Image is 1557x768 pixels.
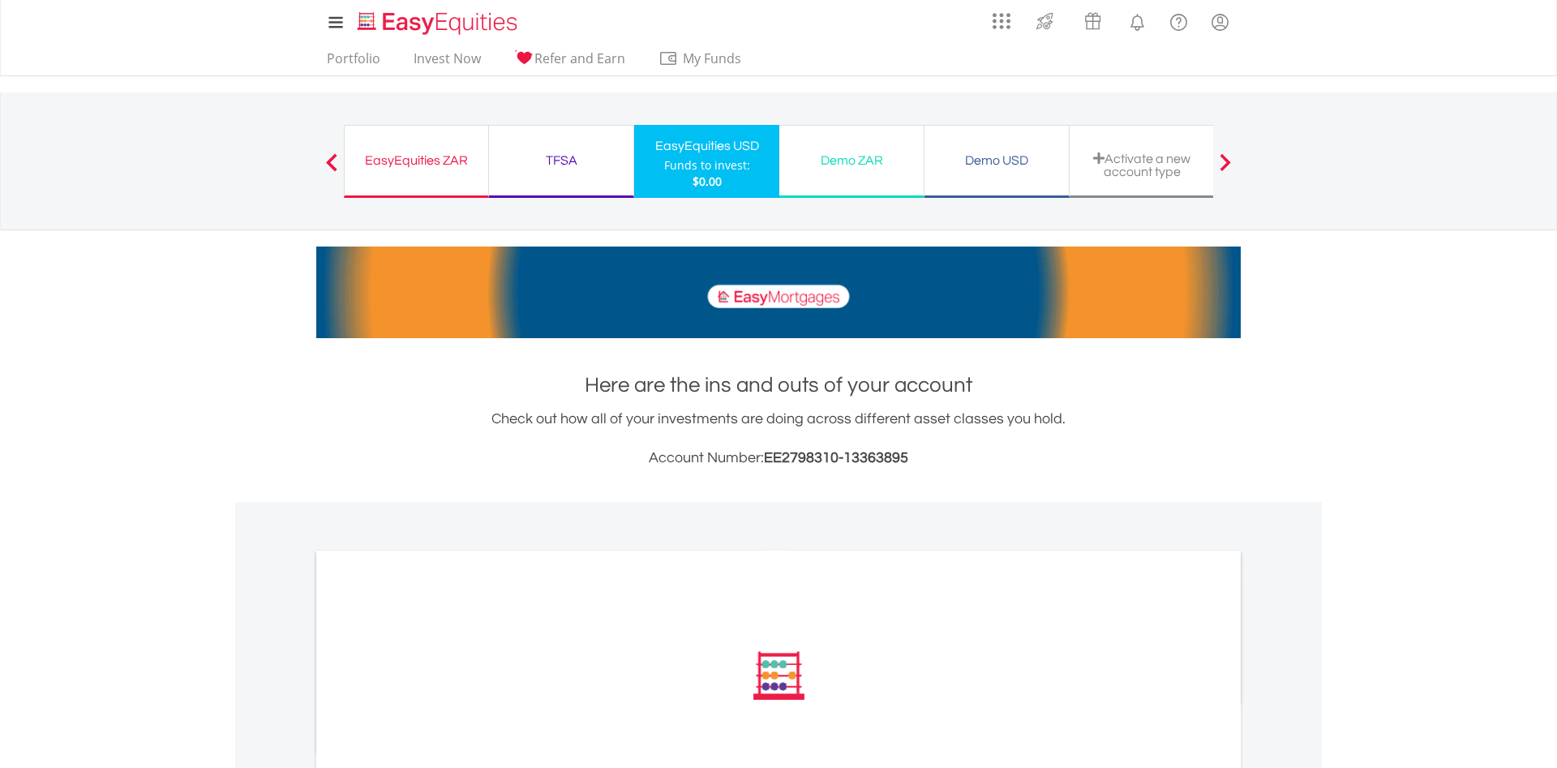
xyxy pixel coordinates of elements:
a: FAQ's and Support [1158,4,1199,36]
div: TFSA [499,149,624,172]
div: Demo ZAR [789,149,914,172]
div: Demo USD [934,149,1059,172]
img: EasyEquities_Logo.png [354,10,524,36]
div: EasyEquities USD [644,135,770,157]
h1: Here are the ins and outs of your account [316,371,1241,400]
a: Refer and Earn [508,50,632,75]
a: Home page [351,4,524,36]
a: Invest Now [407,50,487,75]
a: Notifications [1117,4,1158,36]
div: Activate a new account type [1079,152,1204,178]
span: My Funds [658,48,765,69]
a: My Profile [1199,4,1241,40]
a: Portfolio [320,50,387,75]
img: EasyMortage Promotion Banner [316,247,1241,338]
div: EasyEquities ZAR [354,149,478,172]
span: Refer and Earn [534,49,625,67]
h3: Account Number: [316,447,1241,470]
img: grid-menu-icon.svg [993,12,1010,30]
div: Check out how all of your investments are doing across different asset classes you hold. [316,408,1241,470]
a: Vouchers [1069,4,1117,34]
img: vouchers-v2.svg [1079,8,1106,34]
div: Funds to invest: [664,157,750,174]
img: thrive-v2.svg [1032,8,1058,34]
a: AppsGrid [982,4,1021,30]
span: EE2798310-13363895 [764,450,908,466]
span: $0.00 [693,174,722,189]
